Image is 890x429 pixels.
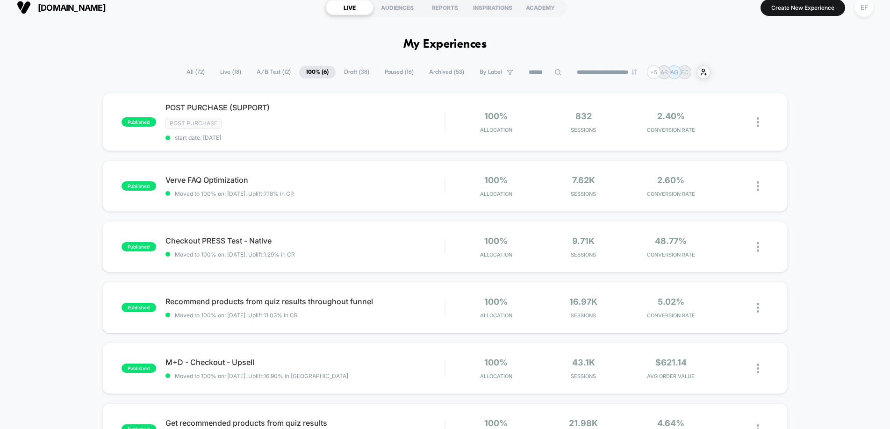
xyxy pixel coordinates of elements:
[657,175,684,185] span: 2.60%
[542,251,625,258] span: Sessions
[378,66,421,79] span: Paused ( 16 )
[165,134,445,141] span: start date: [DATE]
[175,190,294,197] span: Moved to 100% on: [DATE] . Uplift: 7.18% in CR
[569,297,597,307] span: 16.97k
[165,236,445,245] span: Checkout PRESS Test - Native
[542,191,625,197] span: Sessions
[630,312,712,319] span: CONVERSION RATE
[484,357,508,367] span: 100%
[484,297,508,307] span: 100%
[572,175,595,185] span: 7.62k
[175,251,295,258] span: Moved to 100% on: [DATE] . Uplift: 1.29% in CR
[632,69,637,75] img: end
[655,357,687,367] span: $621.14
[658,297,684,307] span: 5.02%
[122,364,156,373] span: published
[480,69,502,76] span: By Label
[655,236,687,246] span: 48.77%
[299,66,336,79] span: 100% ( 6 )
[165,118,222,129] span: Post Purchase
[542,373,625,379] span: Sessions
[757,181,759,191] img: close
[165,418,445,428] span: Get recommended products from quiz results
[250,66,298,79] span: A/B Test ( 12 )
[681,69,689,76] p: EC
[179,66,212,79] span: All ( 72 )
[757,364,759,373] img: close
[175,312,298,319] span: Moved to 100% on: [DATE] . Uplift: 11.03% in CR
[480,373,512,379] span: Allocation
[122,181,156,191] span: published
[165,357,445,367] span: M+D - Checkout - Upsell
[484,418,508,428] span: 100%
[757,117,759,127] img: close
[122,303,156,312] span: published
[484,175,508,185] span: 100%
[542,127,625,133] span: Sessions
[403,38,487,51] h1: My Experiences
[38,3,106,13] span: [DOMAIN_NAME]
[480,127,512,133] span: Allocation
[484,111,508,121] span: 100%
[480,251,512,258] span: Allocation
[165,175,445,185] span: Verve FAQ Optimization
[575,111,592,121] span: 832
[757,303,759,313] img: close
[213,66,248,79] span: Live ( 18 )
[165,103,445,112] span: POST PURCHASE (SUPPORT)
[647,65,660,79] div: + 5
[122,242,156,251] span: published
[657,111,685,121] span: 2.40%
[422,66,471,79] span: Archived ( 53 )
[630,251,712,258] span: CONVERSION RATE
[175,372,348,379] span: Moved to 100% on: [DATE] . Uplift: 16.90% in [GEOGRAPHIC_DATA]
[480,191,512,197] span: Allocation
[657,418,684,428] span: 4.64%
[630,127,712,133] span: CONVERSION RATE
[484,236,508,246] span: 100%
[572,357,595,367] span: 43.1k
[337,66,376,79] span: Draft ( 38 )
[542,312,625,319] span: Sessions
[572,236,595,246] span: 9.71k
[569,418,598,428] span: 21.98k
[480,312,512,319] span: Allocation
[757,242,759,252] img: close
[165,297,445,306] span: Recommend products from quiz results throughout funnel
[17,0,31,14] img: Visually logo
[122,117,156,127] span: published
[670,69,678,76] p: AG
[660,69,668,76] p: AR
[630,373,712,379] span: AVG ORDER VALUE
